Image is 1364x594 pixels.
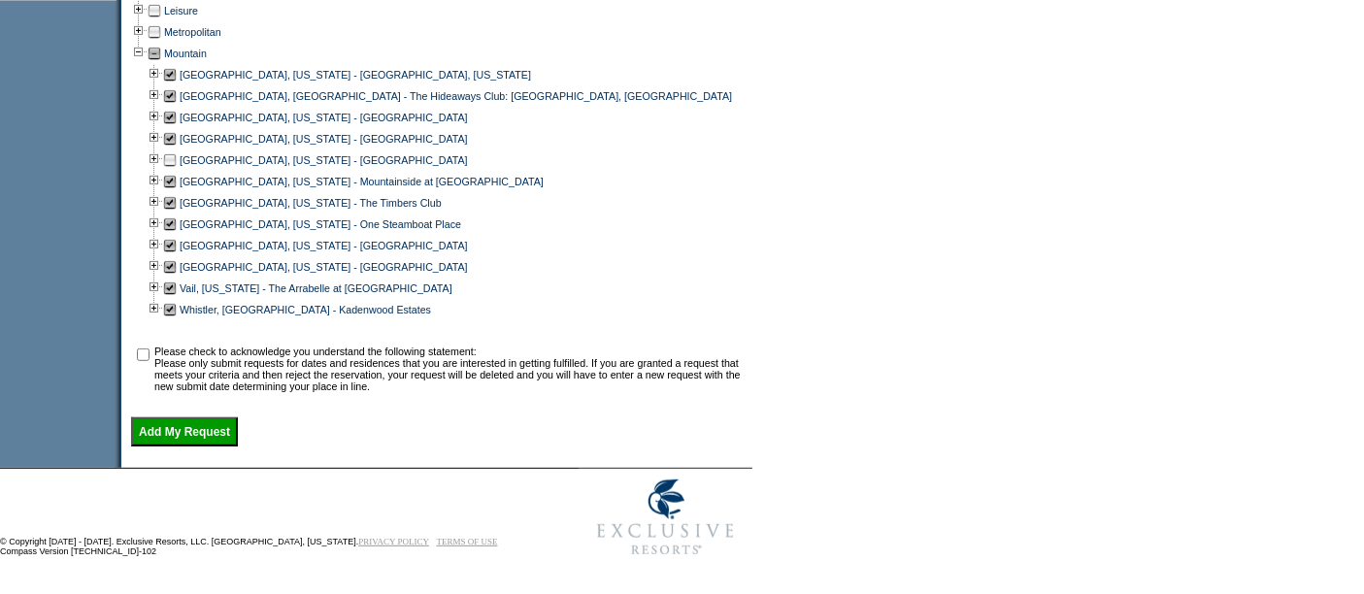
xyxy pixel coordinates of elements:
[180,133,468,145] a: [GEOGRAPHIC_DATA], [US_STATE] - [GEOGRAPHIC_DATA]
[358,537,429,546] a: PRIVACY POLICY
[180,218,461,230] a: [GEOGRAPHIC_DATA], [US_STATE] - One Steamboat Place
[180,240,468,251] a: [GEOGRAPHIC_DATA], [US_STATE] - [GEOGRAPHIC_DATA]
[164,5,198,16] a: Leisure
[180,69,531,81] a: [GEOGRAPHIC_DATA], [US_STATE] - [GEOGRAPHIC_DATA], [US_STATE]
[180,261,468,273] a: [GEOGRAPHIC_DATA], [US_STATE] - [GEOGRAPHIC_DATA]
[180,112,468,123] a: [GEOGRAPHIC_DATA], [US_STATE] - [GEOGRAPHIC_DATA]
[154,346,746,392] td: Please check to acknowledge you understand the following statement: Please only submit requests f...
[579,469,752,566] img: Exclusive Resorts
[131,417,238,446] input: Add My Request
[164,48,207,59] a: Mountain
[180,176,544,187] a: [GEOGRAPHIC_DATA], [US_STATE] - Mountainside at [GEOGRAPHIC_DATA]
[180,154,468,166] a: [GEOGRAPHIC_DATA], [US_STATE] - [GEOGRAPHIC_DATA]
[164,26,221,38] a: Metropolitan
[180,197,442,209] a: [GEOGRAPHIC_DATA], [US_STATE] - The Timbers Club
[180,304,431,315] a: Whistler, [GEOGRAPHIC_DATA] - Kadenwood Estates
[180,282,452,294] a: Vail, [US_STATE] - The Arrabelle at [GEOGRAPHIC_DATA]
[437,537,498,546] a: TERMS OF USE
[180,90,732,102] a: [GEOGRAPHIC_DATA], [GEOGRAPHIC_DATA] - The Hideaways Club: [GEOGRAPHIC_DATA], [GEOGRAPHIC_DATA]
